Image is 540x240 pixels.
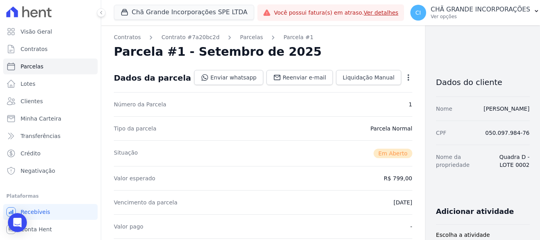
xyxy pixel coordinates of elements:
[436,77,530,87] h3: Dados do cliente
[431,6,531,13] p: CHÃ GRANDE INCORPORAÇÕES
[21,167,55,175] span: Negativação
[21,80,36,88] span: Lotes
[3,59,98,74] a: Parcelas
[364,9,398,16] a: Ver detalhes
[21,45,47,53] span: Contratos
[410,223,412,231] dd: -
[266,70,333,85] a: Reenviar e-mail
[114,198,177,206] dt: Vencimento da parcela
[114,125,157,132] dt: Tipo da parcela
[436,153,479,169] dt: Nome da propriedade
[3,204,98,220] a: Recebíveis
[21,225,52,233] span: Conta Hent
[3,41,98,57] a: Contratos
[240,33,263,42] a: Parcelas
[431,13,531,20] p: Ver opções
[114,100,166,108] dt: Número da Parcela
[21,28,52,36] span: Visão Geral
[161,33,219,42] a: Contrato #7a20bc2d
[415,10,421,15] span: CI
[483,106,529,112] a: [PERSON_NAME]
[6,191,94,201] div: Plataformas
[393,198,412,206] dd: [DATE]
[409,100,412,108] dd: 1
[114,45,322,59] h2: Parcela #1 - Setembro de 2025
[21,132,60,140] span: Transferências
[3,111,98,127] a: Minha Carteira
[21,115,61,123] span: Minha Carteira
[485,153,530,169] dd: Quadra D - LOTE 0002
[8,213,27,232] div: Open Intercom Messenger
[274,9,398,17] span: Você possui fatura(s) em atraso.
[336,70,401,85] a: Liquidação Manual
[283,33,313,42] a: Parcela #1
[21,149,41,157] span: Crédito
[283,74,326,81] span: Reenviar e-mail
[21,62,43,70] span: Parcelas
[114,33,412,42] nav: Breadcrumb
[3,128,98,144] a: Transferências
[21,208,50,216] span: Recebíveis
[21,97,43,105] span: Clientes
[3,24,98,40] a: Visão Geral
[114,149,138,158] dt: Situação
[343,74,395,81] span: Liquidação Manual
[194,70,263,85] a: Enviar whatsapp
[114,33,141,42] a: Contratos
[436,129,446,137] dt: CPF
[3,146,98,161] a: Crédito
[485,129,530,137] dd: 050.097.984-76
[374,149,412,158] span: Em Aberto
[114,5,254,20] button: Chã Grande Incorporações SPE LTDA
[114,223,143,231] dt: Valor pago
[384,174,412,182] dd: R$ 799,00
[3,76,98,92] a: Lotes
[370,125,412,132] dd: Parcela Normal
[114,73,191,83] div: Dados da parcela
[3,221,98,237] a: Conta Hent
[436,105,452,113] dt: Nome
[3,163,98,179] a: Negativação
[3,93,98,109] a: Clientes
[436,231,530,239] label: Escolha a atividade
[436,207,514,216] h3: Adicionar atividade
[114,174,155,182] dt: Valor esperado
